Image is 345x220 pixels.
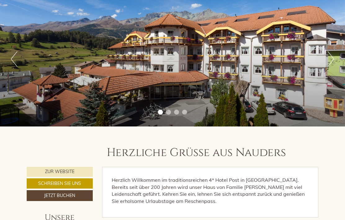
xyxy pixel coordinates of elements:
[107,147,286,159] h1: Herzliche Grüße aus Nauders
[27,167,93,177] a: Zur Website
[328,52,334,67] button: Next
[112,177,309,205] p: Herzlich Willkommen im traditionsreichen 4* Hotel Post in [GEOGRAPHIC_DATA]. Bereits seit über 20...
[27,190,93,201] a: Jetzt buchen
[11,52,17,67] button: Previous
[27,179,93,189] a: Schreiben Sie uns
